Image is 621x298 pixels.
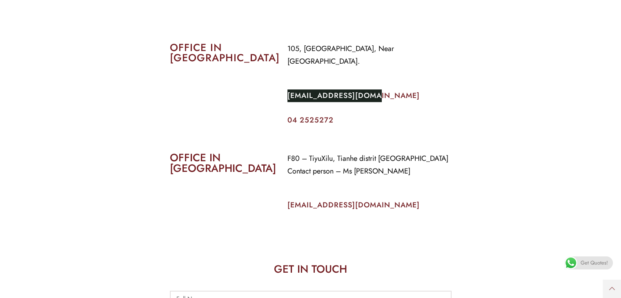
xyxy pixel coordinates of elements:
[287,200,420,210] a: [EMAIL_ADDRESS][DOMAIN_NAME]
[287,152,452,178] p: F80 – TiyuXilu, Tianhe distrit [GEOGRAPHIC_DATA] Contact person – Ms [PERSON_NAME]
[287,115,334,125] a: 04 2525272
[170,152,275,173] h2: OFFICE IN [GEOGRAPHIC_DATA]
[170,42,275,63] h2: OFFICE IN [GEOGRAPHIC_DATA]
[287,42,452,68] p: 105, [GEOGRAPHIC_DATA], Near [GEOGRAPHIC_DATA].
[170,264,452,274] h2: GET IN TOUCH
[581,256,608,269] span: Get Quotes!
[287,90,420,101] a: [EMAIL_ADDRESS][DOMAIN_NAME]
